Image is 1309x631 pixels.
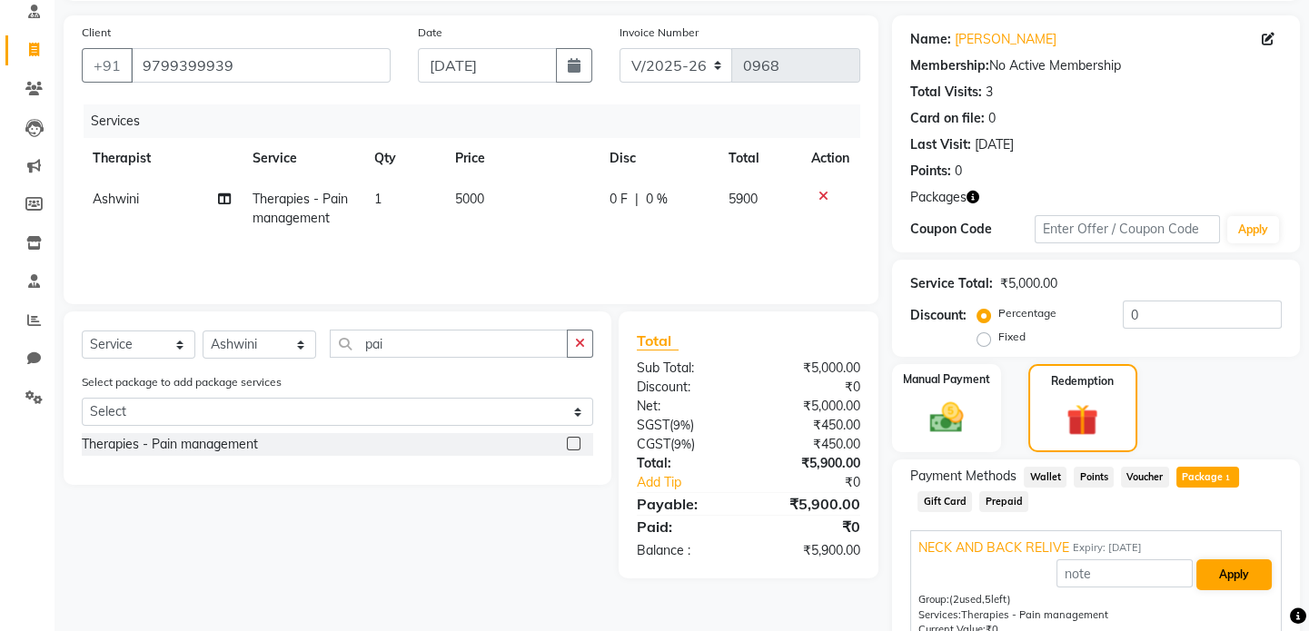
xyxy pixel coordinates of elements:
div: Membership: [910,56,989,75]
div: Card on file: [910,109,985,128]
div: Last Visit: [910,135,971,154]
img: _gift.svg [1056,400,1108,439]
input: note [1056,559,1193,587]
span: 0 % [645,190,667,209]
th: Total [718,138,800,179]
span: 5000 [455,191,484,207]
div: ₹450.00 [749,435,874,454]
div: ₹0 [749,378,874,397]
label: Percentage [998,305,1056,321]
span: Group: [918,593,949,606]
span: SGST [637,417,669,433]
span: used, left) [949,593,1011,606]
span: Voucher [1121,467,1169,488]
div: Discount: [910,306,967,325]
div: ₹0 [769,473,874,492]
span: 9% [674,437,691,451]
span: 5900 [729,191,758,207]
div: ( ) [623,416,749,435]
div: Services [84,104,874,138]
div: 0 [988,109,996,128]
span: 1 [374,191,382,207]
span: Package [1176,467,1239,488]
th: Action [800,138,860,179]
div: Paid: [623,516,749,537]
label: Fixed [998,329,1026,345]
span: (2 [949,593,959,606]
div: ₹5,000.00 [749,397,874,416]
img: _cash.svg [919,399,974,437]
label: Redemption [1051,373,1114,389]
span: Prepaid [979,491,1028,512]
div: ₹5,900.00 [749,493,874,515]
div: [DATE] [975,135,1014,154]
label: Select package to add package services [82,374,282,390]
span: 9% [673,418,690,432]
button: +91 [82,48,133,83]
div: Service Total: [910,274,993,293]
div: 0 [955,162,962,181]
th: Price [444,138,599,179]
span: Points [1074,467,1114,488]
div: ₹5,000.00 [1000,274,1057,293]
label: Manual Payment [903,371,990,388]
div: Coupon Code [910,220,1034,239]
label: Invoice Number [620,25,699,41]
div: Therapies - Pain management [82,435,258,454]
th: Disc [598,138,718,179]
span: Ashwini [93,191,139,207]
div: ( ) [623,435,749,454]
button: Apply [1227,216,1279,243]
span: Therapies - Pain management [961,608,1108,621]
div: No Active Membership [910,56,1282,75]
div: Net: [623,397,749,416]
th: Qty [363,138,444,179]
span: | [634,190,638,209]
span: 1 [1223,473,1233,484]
div: ₹5,900.00 [749,454,874,473]
a: Add Tip [623,473,769,492]
span: Expiry: [DATE] [1073,540,1142,556]
th: Service [242,138,363,179]
span: Services: [918,608,961,621]
div: ₹0 [749,516,874,537]
div: ₹5,000.00 [749,359,874,378]
input: Search by Name/Mobile/Email/Code [131,48,391,83]
label: Client [82,25,111,41]
span: Therapies - Pain management [253,191,348,226]
div: Balance : [623,541,749,560]
span: Gift Card [917,491,972,512]
span: Total [637,331,679,350]
div: Total: [623,454,749,473]
span: 0 F [609,190,627,209]
span: Packages [910,188,967,207]
span: Payment Methods [910,467,1016,486]
button: Apply [1196,559,1272,590]
div: Discount: [623,378,749,397]
span: CGST [637,436,670,452]
input: Enter Offer / Coupon Code [1035,215,1220,243]
div: 3 [986,83,993,102]
div: Name: [910,30,951,49]
div: Points: [910,162,951,181]
th: Therapist [82,138,242,179]
span: NECK AND BACK RELIVE [918,538,1069,557]
span: Wallet [1024,467,1066,488]
div: Total Visits: [910,83,982,102]
input: Search or Scan [330,330,568,358]
span: 5 [985,593,991,606]
div: Sub Total: [623,359,749,378]
label: Date [418,25,442,41]
a: [PERSON_NAME] [955,30,1056,49]
div: Payable: [623,493,749,515]
div: ₹5,900.00 [749,541,874,560]
div: ₹450.00 [749,416,874,435]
